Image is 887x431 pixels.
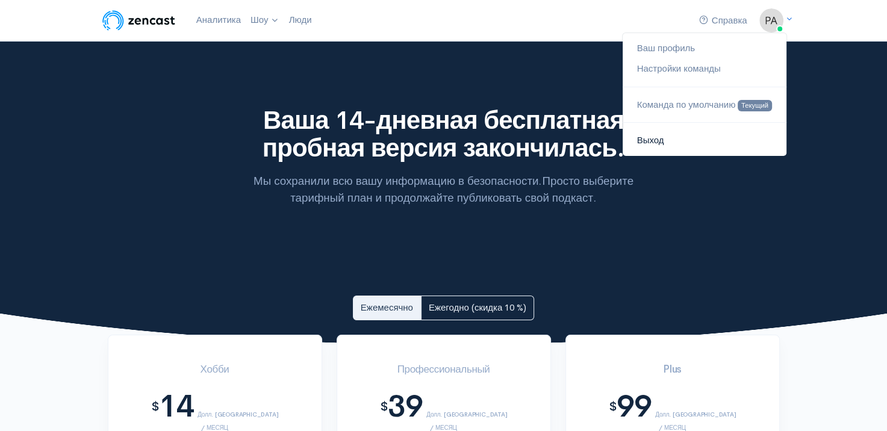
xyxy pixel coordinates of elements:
[263,104,625,164] ya-tr-span: Ваша 14-дневная бесплатная пробная версия закончилась.
[623,58,786,79] a: Настройки команды
[623,95,786,116] a: Команда по умолчанию Текущий
[201,363,229,376] ya-tr-span: Хобби
[617,389,652,424] div: 99
[380,400,388,414] div: $
[637,42,695,54] ya-tr-span: Ваш профиль
[429,302,526,313] ya-tr-span: Ежегодно (скидка 10 %)
[246,7,284,34] a: Шоу
[251,14,268,25] ya-tr-span: Шоу
[254,174,542,188] ya-tr-span: Мы сохранили всю вашу информацию в безопасности.
[198,411,278,418] ya-tr-span: Долл. [GEOGRAPHIC_DATA]
[101,8,177,33] img: Логотип ZenCast
[655,411,736,418] ya-tr-span: Долл. [GEOGRAPHIC_DATA]
[741,101,768,110] ya-tr-span: Текущий
[159,389,194,424] div: 14
[426,411,507,418] ya-tr-span: Долл. [GEOGRAPHIC_DATA]
[694,8,752,34] a: Справка
[712,14,747,26] ya-tr-span: Справка
[759,8,783,33] img: ...
[609,400,617,414] div: $
[397,363,490,376] ya-tr-span: Профессиональный
[637,99,736,110] ya-tr-span: Команда по умолчанию
[637,63,721,74] ya-tr-span: Настройки команды
[151,400,160,414] div: $
[623,130,786,151] a: Выход
[191,7,246,33] a: Аналитика
[196,14,241,25] ya-tr-span: Аналитика
[361,302,413,313] ya-tr-span: Ежемесячно
[663,363,682,376] ya-tr-span: Plus
[388,389,423,424] div: 39
[623,38,786,59] a: Ваш профиль
[289,14,312,25] ya-tr-span: Люди
[637,134,664,146] ya-tr-span: Выход
[284,7,317,33] a: Люди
